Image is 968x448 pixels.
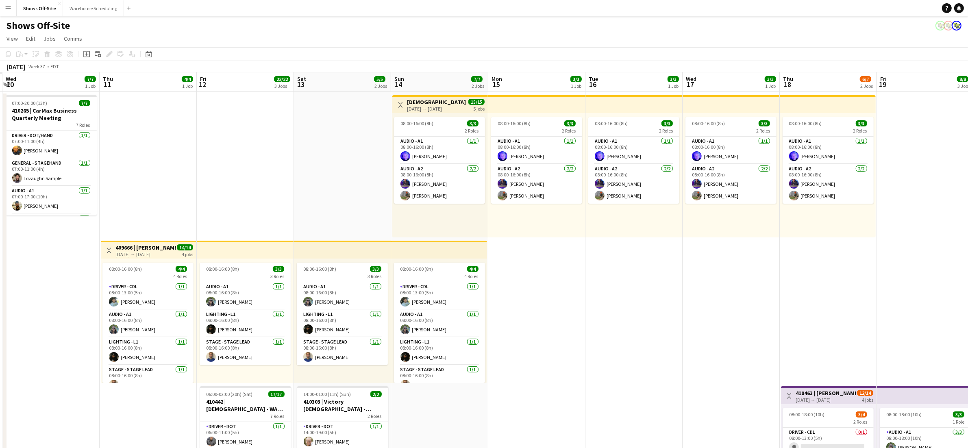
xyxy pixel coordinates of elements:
[7,20,70,32] h1: Shows Off-Site
[40,33,59,44] a: Jobs
[7,63,25,71] div: [DATE]
[952,21,961,30] app-user-avatar: Labor Coordinator
[17,0,63,16] button: Shows Off-Site
[50,63,59,70] div: EDT
[3,33,21,44] a: View
[26,35,35,42] span: Edit
[23,33,39,44] a: Edit
[935,21,945,30] app-user-avatar: Labor Coordinator
[63,0,124,16] button: Warehouse Scheduling
[64,35,82,42] span: Comms
[61,33,85,44] a: Comms
[7,35,18,42] span: View
[27,63,47,70] span: Week 37
[44,35,56,42] span: Jobs
[944,21,953,30] app-user-avatar: Labor Coordinator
